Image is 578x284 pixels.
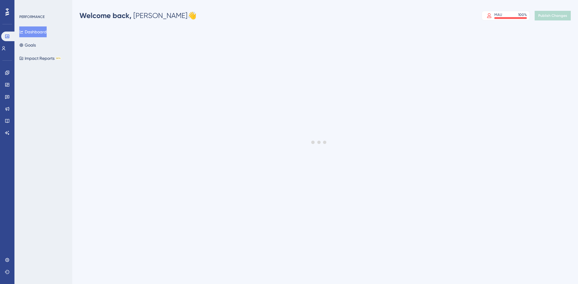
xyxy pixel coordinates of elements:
div: PERFORMANCE [19,14,45,19]
button: Publish Changes [535,11,571,20]
span: Welcome back, [79,11,132,20]
div: MAU [494,12,502,17]
span: Publish Changes [538,13,567,18]
button: Goals [19,40,36,50]
div: BETA [56,57,61,60]
div: [PERSON_NAME] 👋 [79,11,197,20]
button: Dashboard [19,26,47,37]
div: 100 % [518,12,527,17]
button: Impact ReportsBETA [19,53,61,64]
